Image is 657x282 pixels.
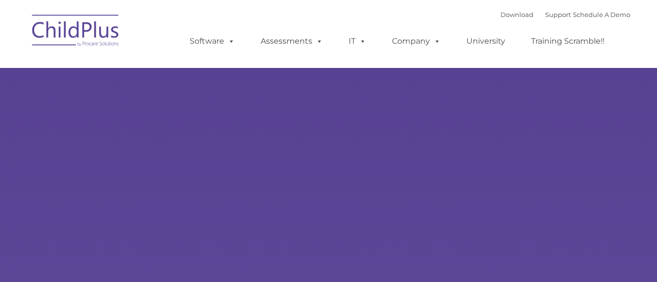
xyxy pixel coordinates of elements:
a: Software [180,32,245,51]
font: | [500,11,630,18]
a: Assessments [251,32,333,51]
a: Schedule A Demo [573,11,630,18]
a: University [457,32,515,51]
a: Download [500,11,533,18]
a: Company [382,32,450,51]
img: ChildPlus by Procare Solutions [27,8,124,56]
a: IT [339,32,376,51]
a: Training Scramble!! [521,32,614,51]
a: Support [545,11,571,18]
